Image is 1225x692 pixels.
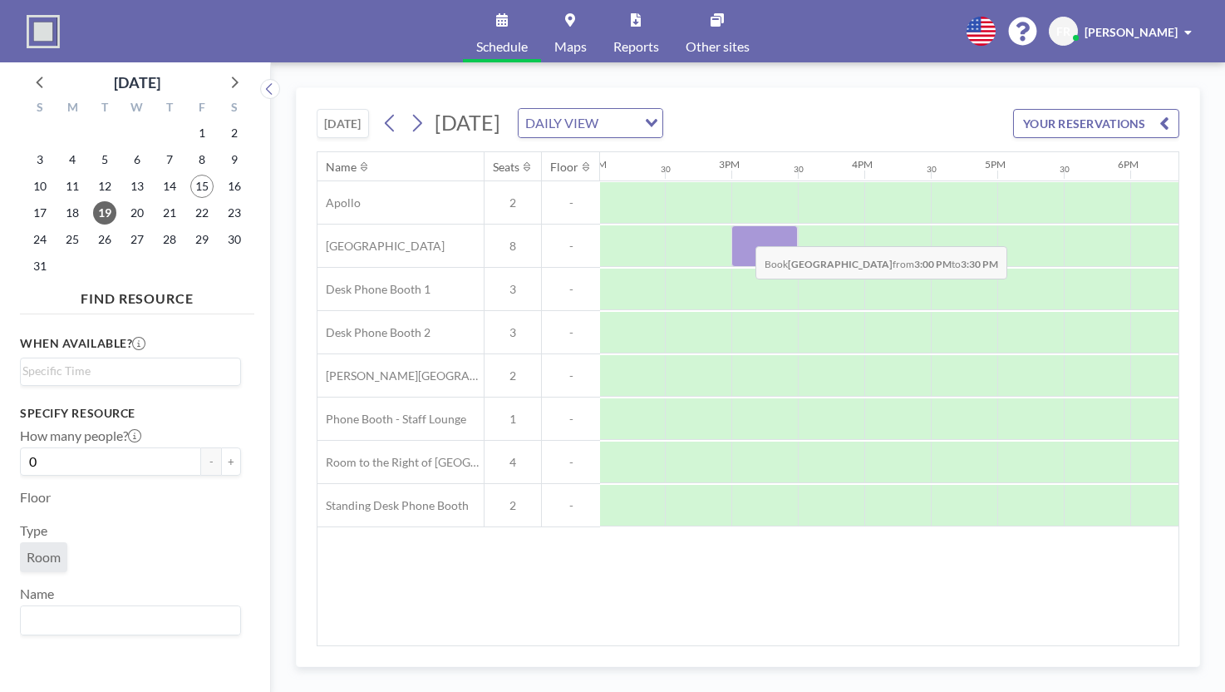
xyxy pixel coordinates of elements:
[27,15,60,48] img: organization-logo
[755,246,1007,279] span: Book from to
[22,362,231,380] input: Search for option
[542,195,600,210] span: -
[554,40,587,53] span: Maps
[719,158,740,171] div: 3PM
[125,175,149,198] span: Wednesday, August 13, 2025
[28,255,52,278] span: Sunday, August 31, 2025
[686,40,750,53] span: Other sites
[485,325,541,340] span: 3
[485,282,541,297] span: 3
[223,175,246,198] span: Saturday, August 16, 2025
[542,412,600,427] span: -
[121,98,154,120] div: W
[223,201,246,225] span: Saturday, August 23, 2025
[93,228,116,251] span: Tuesday, August 26, 2025
[27,549,61,566] span: Room
[20,406,241,421] h3: Specify resource
[1056,24,1070,39] span: FR
[22,610,231,631] input: Search for option
[20,428,141,444] label: How many people?
[435,110,500,135] span: [DATE]
[28,201,52,225] span: Sunday, August 17, 2025
[985,158,1006,171] div: 5PM
[125,201,149,225] span: Wednesday, August 20, 2025
[542,498,600,513] span: -
[221,447,241,476] button: +
[613,40,659,53] span: Reports
[1013,109,1179,138] button: YOUR RESERVATIONS
[485,239,541,254] span: 8
[485,195,541,210] span: 2
[57,98,89,120] div: M
[20,489,51,506] label: Floor
[542,368,600,383] span: -
[542,325,600,340] span: -
[914,258,952,270] b: 3:00 PM
[788,258,893,270] b: [GEOGRAPHIC_DATA]
[326,160,357,175] div: Name
[493,160,519,175] div: Seats
[317,239,445,254] span: [GEOGRAPHIC_DATA]
[661,164,671,175] div: 30
[61,228,84,251] span: Monday, August 25, 2025
[28,228,52,251] span: Sunday, August 24, 2025
[1118,158,1139,171] div: 6PM
[961,258,998,270] b: 3:30 PM
[24,98,57,120] div: S
[158,201,181,225] span: Thursday, August 21, 2025
[21,606,240,635] div: Search for option
[927,164,937,175] div: 30
[190,121,214,145] span: Friday, August 1, 2025
[190,201,214,225] span: Friday, August 22, 2025
[61,201,84,225] span: Monday, August 18, 2025
[603,112,635,134] input: Search for option
[550,160,578,175] div: Floor
[485,412,541,427] span: 1
[125,148,149,171] span: Wednesday, August 6, 2025
[223,121,246,145] span: Saturday, August 2, 2025
[201,447,221,476] button: -
[542,455,600,470] span: -
[28,148,52,171] span: Sunday, August 3, 2025
[852,158,873,171] div: 4PM
[125,228,149,251] span: Wednesday, August 27, 2025
[20,522,47,539] label: Type
[317,368,484,383] span: [PERSON_NAME][GEOGRAPHIC_DATA]
[1085,25,1178,39] span: [PERSON_NAME]
[158,228,181,251] span: Thursday, August 28, 2025
[485,455,541,470] span: 4
[190,228,214,251] span: Friday, August 29, 2025
[218,98,250,120] div: S
[61,148,84,171] span: Monday, August 4, 2025
[93,201,116,225] span: Tuesday, August 19, 2025
[519,109,662,137] div: Search for option
[317,195,361,210] span: Apollo
[158,175,181,198] span: Thursday, August 14, 2025
[476,40,528,53] span: Schedule
[485,498,541,513] span: 2
[317,412,466,427] span: Phone Booth - Staff Lounge
[317,455,484,470] span: Room to the Right of [GEOGRAPHIC_DATA]
[542,239,600,254] span: -
[21,358,240,383] div: Search for option
[190,175,214,198] span: Friday, August 15, 2025
[89,98,121,120] div: T
[1060,164,1070,175] div: 30
[223,228,246,251] span: Saturday, August 30, 2025
[317,325,430,340] span: Desk Phone Booth 2
[317,109,369,138] button: [DATE]
[20,586,54,602] label: Name
[542,282,600,297] span: -
[223,148,246,171] span: Saturday, August 9, 2025
[794,164,804,175] div: 30
[93,175,116,198] span: Tuesday, August 12, 2025
[20,284,254,307] h4: FIND RESOURCE
[28,175,52,198] span: Sunday, August 10, 2025
[522,112,602,134] span: DAILY VIEW
[61,175,84,198] span: Monday, August 11, 2025
[317,282,430,297] span: Desk Phone Booth 1
[158,148,181,171] span: Thursday, August 7, 2025
[185,98,218,120] div: F
[317,498,469,513] span: Standing Desk Phone Booth
[153,98,185,120] div: T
